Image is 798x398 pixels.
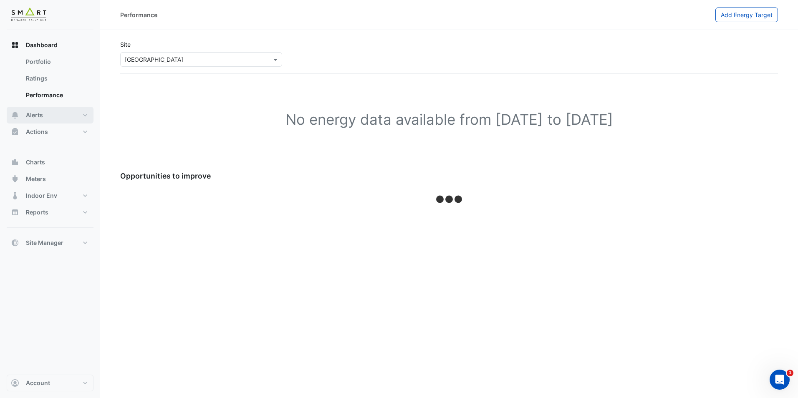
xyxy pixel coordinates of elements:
span: Reports [26,208,48,217]
button: Dashboard [7,37,93,53]
app-icon: Site Manager [11,239,19,247]
button: Account [7,375,93,391]
h5: Opportunities to improve [120,171,778,180]
span: Dashboard [26,41,58,49]
h1: No energy data available from [DATE] to [DATE] [134,111,765,128]
a: Performance [19,87,93,103]
button: Indoor Env [7,187,93,204]
iframe: Intercom live chat [770,370,790,390]
div: Performance [120,10,157,19]
button: Actions [7,123,93,140]
button: Reports [7,204,93,221]
a: Ratings [19,70,93,87]
span: Indoor Env [26,191,57,200]
span: Charts [26,158,45,166]
app-icon: Indoor Env [11,191,19,200]
label: Site [120,40,131,49]
span: Actions [26,128,48,136]
div: Dashboard [7,53,93,107]
app-icon: Alerts [11,111,19,119]
button: Site Manager [7,234,93,251]
a: Portfolio [19,53,93,70]
span: 1 [787,370,793,376]
span: Account [26,379,50,387]
app-icon: Dashboard [11,41,19,49]
img: Company Logo [10,7,48,23]
span: Add Energy Target [721,11,773,18]
button: Meters [7,171,93,187]
app-icon: Actions [11,128,19,136]
app-icon: Meters [11,175,19,183]
span: Site Manager [26,239,63,247]
app-icon: Charts [11,158,19,166]
button: Alerts [7,107,93,123]
span: Meters [26,175,46,183]
button: Charts [7,154,93,171]
button: Add Energy Target [715,8,778,22]
app-icon: Reports [11,208,19,217]
span: Alerts [26,111,43,119]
